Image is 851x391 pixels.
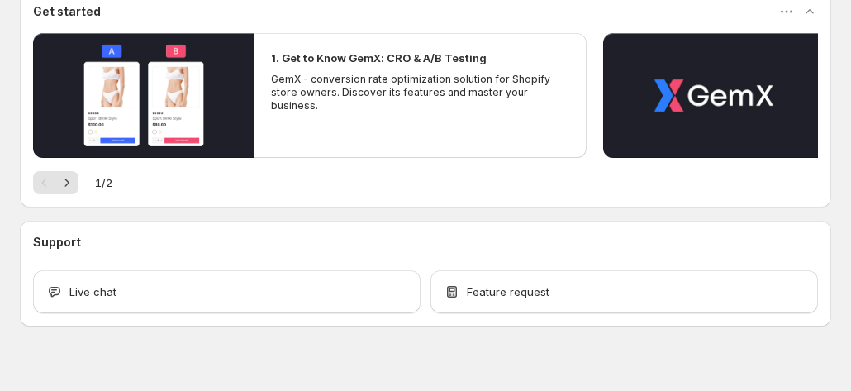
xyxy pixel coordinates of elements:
button: Next [55,171,78,194]
h3: Support [33,234,81,250]
nav: Pagination [33,171,78,194]
button: Play video [33,33,254,158]
h2: 1. Get to Know GemX: CRO & A/B Testing [271,50,487,66]
p: GemX - conversion rate optimization solution for Shopify store owners. Discover its features and ... [271,73,570,112]
h3: Get started [33,3,101,20]
button: Play video [603,33,825,158]
span: Feature request [467,284,549,300]
span: Live chat [69,284,116,300]
span: 1 / 2 [95,174,112,191]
